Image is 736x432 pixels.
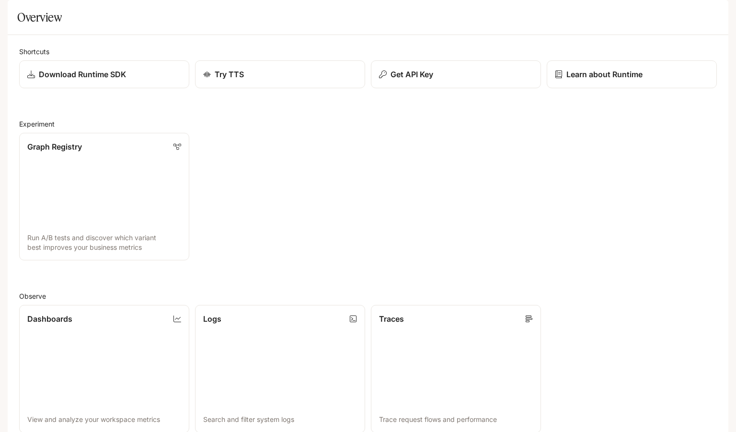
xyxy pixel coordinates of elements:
h2: Shortcuts [19,47,717,57]
a: Graph RegistryRun A/B tests and discover which variant best improves your business metrics [19,133,189,260]
a: Try TTS [195,60,365,88]
p: Search and filter system logs [203,415,357,424]
p: Graph Registry [27,141,82,152]
p: Get API Key [391,69,433,80]
h2: Experiment [19,119,717,129]
button: open drawer [7,5,24,22]
p: Logs [203,313,221,325]
p: Trace request flows and performance [379,415,533,424]
p: Dashboards [27,313,72,325]
p: Traces [379,313,404,325]
p: View and analyze your workspace metrics [27,415,181,424]
h1: Overview [17,8,62,27]
a: Learn about Runtime [547,60,717,88]
p: Run A/B tests and discover which variant best improves your business metrics [27,233,181,252]
h2: Observe [19,291,717,301]
p: Try TTS [215,69,244,80]
p: Learn about Runtime [566,69,643,80]
button: Get API Key [371,60,541,88]
p: Download Runtime SDK [39,69,126,80]
a: Download Runtime SDK [19,60,189,88]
